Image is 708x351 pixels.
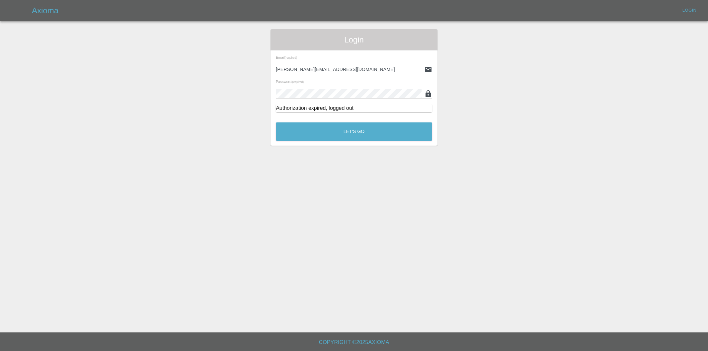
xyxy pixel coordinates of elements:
[32,5,58,16] h5: Axioma
[276,35,432,45] span: Login
[291,81,304,84] small: (required)
[276,122,432,141] button: Let's Go
[276,104,432,112] div: Authorization expired, logged out
[5,338,703,347] h6: Copyright © 2025 Axioma
[285,56,297,59] small: (required)
[679,5,700,16] a: Login
[276,55,297,59] span: Email
[276,80,304,84] span: Password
